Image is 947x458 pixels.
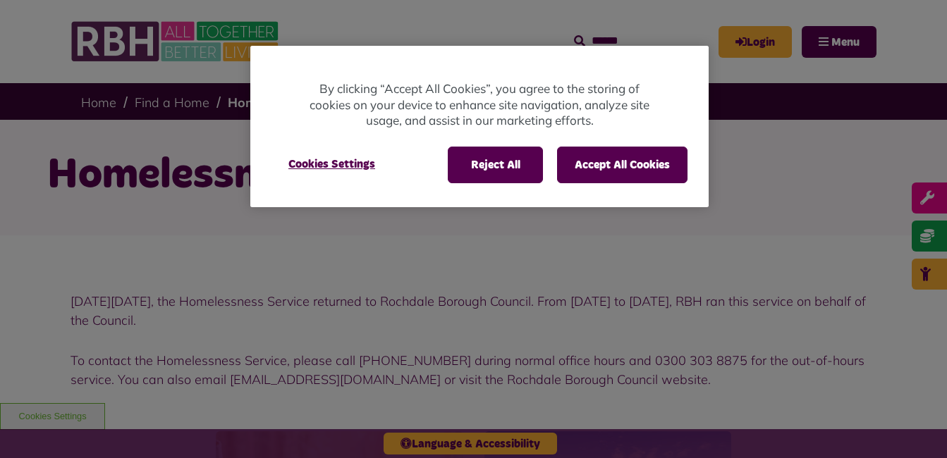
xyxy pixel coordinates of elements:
[250,46,709,207] div: Privacy
[448,147,543,183] button: Reject All
[271,147,392,182] button: Cookies Settings
[250,46,709,207] div: Cookie banner
[307,81,652,129] p: By clicking “Accept All Cookies”, you agree to the storing of cookies on your device to enhance s...
[557,147,688,183] button: Accept All Cookies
